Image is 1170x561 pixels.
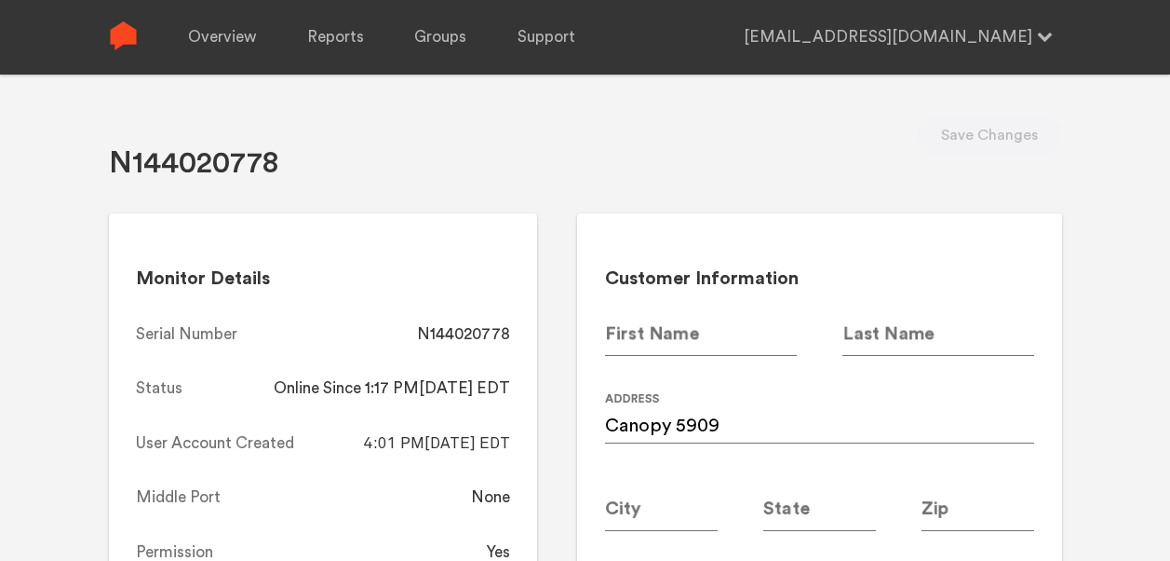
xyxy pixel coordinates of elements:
button: Save Changes [917,115,1062,156]
div: Status [136,377,182,400]
h1: N144020778 [109,144,278,183]
div: Serial Number [136,323,237,346]
div: N144020778 [417,323,510,346]
div: None [471,486,510,509]
div: User Account Created [136,432,294,455]
span: 4:01 PM[DATE] EDT [364,433,510,452]
div: Middle Port [136,486,221,509]
h2: Monitor Details [136,267,509,291]
h2: Customer Information [605,267,1034,291]
div: Online Since 1:17 PM[DATE] EDT [274,377,510,400]
img: Sense Logo [109,21,138,50]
